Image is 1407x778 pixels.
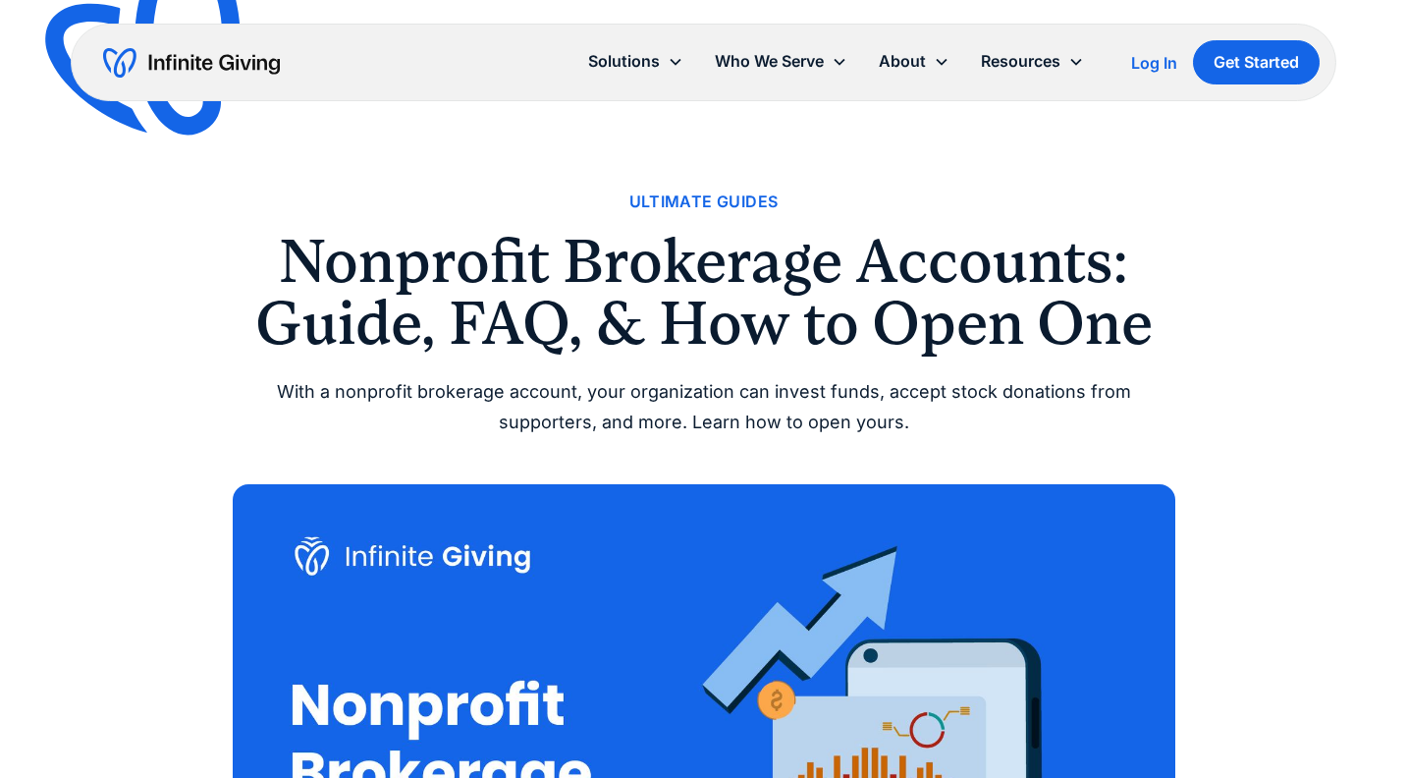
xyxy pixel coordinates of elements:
[981,48,1060,75] div: Resources
[629,189,779,215] a: Ultimate Guides
[1131,55,1177,71] div: Log In
[965,40,1100,83] div: Resources
[715,48,824,75] div: Who We Serve
[879,48,926,75] div: About
[1193,40,1320,84] a: Get Started
[103,47,280,79] a: home
[233,377,1175,437] div: With a nonprofit brokerage account, your organization can invest funds, accept stock donations fr...
[588,48,660,75] div: Solutions
[863,40,965,83] div: About
[233,231,1175,354] h1: Nonprofit Brokerage Accounts: Guide, FAQ, & How to Open One
[572,40,699,83] div: Solutions
[699,40,863,83] div: Who We Serve
[1131,51,1177,75] a: Log In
